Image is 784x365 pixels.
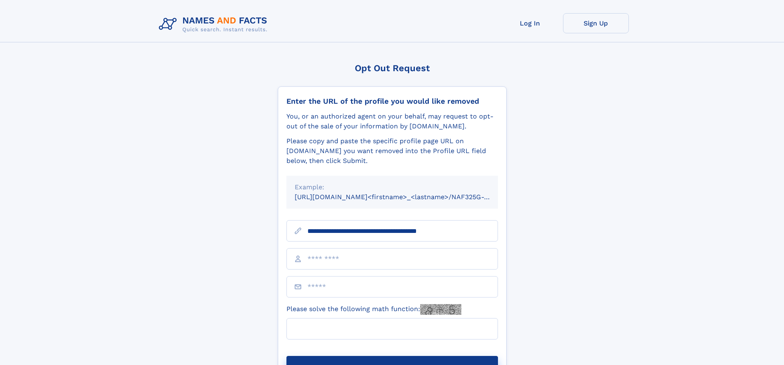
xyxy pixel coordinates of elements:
div: Enter the URL of the profile you would like removed [286,97,498,106]
div: Example: [295,182,490,192]
div: You, or an authorized agent on your behalf, may request to opt-out of the sale of your informatio... [286,112,498,131]
div: Opt Out Request [278,63,507,73]
img: Logo Names and Facts [156,13,274,35]
a: Log In [497,13,563,33]
a: Sign Up [563,13,629,33]
small: [URL][DOMAIN_NAME]<firstname>_<lastname>/NAF325G-xxxxxxxx [295,193,514,201]
div: Please copy and paste the specific profile page URL on [DOMAIN_NAME] you want removed into the Pr... [286,136,498,166]
label: Please solve the following math function: [286,304,461,315]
